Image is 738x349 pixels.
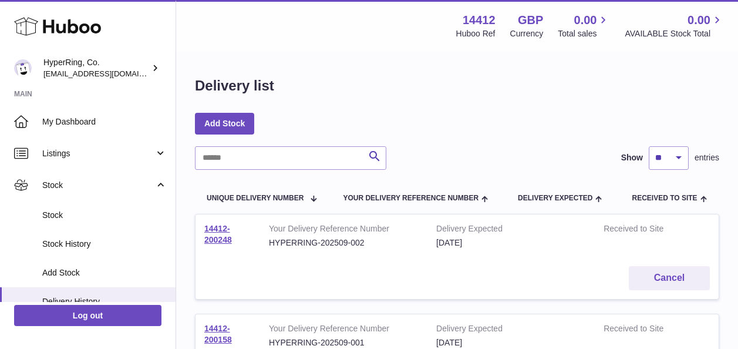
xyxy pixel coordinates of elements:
strong: Received to Site [604,223,680,237]
span: Unique Delivery Number [207,194,304,202]
span: 0.00 [574,12,597,28]
span: Total sales [558,28,610,39]
a: 14412-200158 [204,324,232,344]
div: [DATE] [436,237,586,249]
strong: Received to Site [604,323,680,337]
span: Stock [42,210,167,221]
span: Listings [42,148,154,159]
span: [EMAIL_ADDRESS][DOMAIN_NAME] [43,69,173,78]
div: [DATE] [436,337,586,348]
a: 0.00 Total sales [558,12,610,39]
img: internalAdmin-14412@internal.huboo.com [14,59,32,77]
div: HYPERRING-202509-001 [269,337,419,348]
strong: Delivery Expected [436,323,586,337]
strong: Your Delivery Reference Number [269,223,419,237]
span: Your Delivery Reference Number [343,194,478,202]
div: HyperRing, Co. [43,57,149,79]
strong: GBP [518,12,543,28]
div: HYPERRING-202509-002 [269,237,419,249]
strong: Delivery Expected [436,223,586,237]
span: Delivery History [42,296,167,307]
span: My Dashboard [42,116,167,127]
span: AVAILABLE Stock Total [625,28,724,39]
span: 0.00 [688,12,710,28]
strong: Your Delivery Reference Number [269,323,419,337]
button: Cancel [629,266,710,290]
a: 0.00 AVAILABLE Stock Total [625,12,724,39]
span: Add Stock [42,267,167,278]
a: 14412-200248 [204,224,232,244]
span: Stock [42,180,154,191]
span: entries [695,152,719,163]
div: Huboo Ref [456,28,496,39]
span: Delivery Expected [518,194,592,202]
a: Add Stock [195,113,254,134]
span: Received to Site [632,194,697,202]
strong: 14412 [463,12,496,28]
label: Show [621,152,643,163]
h1: Delivery list [195,76,274,95]
span: Stock History [42,239,167,250]
a: Log out [14,305,161,326]
div: Currency [510,28,544,39]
